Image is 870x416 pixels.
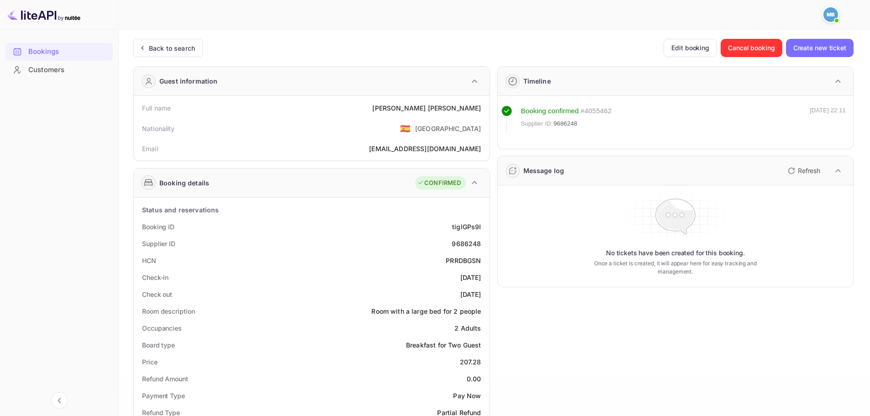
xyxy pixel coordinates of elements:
[400,120,411,137] span: United States
[159,76,218,86] div: Guest information
[142,374,188,384] div: Refund Amount
[5,61,113,79] div: Customers
[460,290,481,299] div: [DATE]
[142,391,185,400] div: Payment Type
[28,47,108,57] div: Bookings
[142,306,195,316] div: Room description
[521,119,553,128] span: Supplier ID:
[142,103,171,113] div: Full name
[371,306,481,316] div: Room with a large bed for 2 people
[580,259,771,276] p: Once a ticket is created, it will appear here for easy tracking and management.
[28,65,108,75] div: Customers
[523,166,564,175] div: Message log
[721,39,782,57] button: Cancel booking
[5,43,113,61] div: Bookings
[580,106,612,116] div: # 4055462
[460,273,481,282] div: [DATE]
[51,392,68,409] button: Collapse navigation
[142,205,219,215] div: Status and reservations
[782,163,824,178] button: Refresh
[159,178,209,188] div: Booking details
[149,43,195,53] div: Back to search
[417,179,461,188] div: CONFIRMED
[446,256,481,265] div: PRRDBGSN
[142,340,175,350] div: Board type
[664,39,717,57] button: Edit booking
[415,124,481,133] div: [GEOGRAPHIC_DATA]
[521,106,579,116] div: Booking confirmed
[142,357,158,367] div: Price
[372,103,481,113] div: [PERSON_NAME] [PERSON_NAME]
[798,166,820,175] p: Refresh
[142,256,156,265] div: HCN
[406,340,481,350] div: Breakfast for Two Guest
[460,357,481,367] div: 207.28
[142,273,169,282] div: Check-in
[453,391,481,400] div: Pay Now
[142,144,158,153] div: Email
[142,124,175,133] div: Nationality
[5,61,113,78] a: Customers
[554,119,577,128] span: 9686248
[454,323,481,333] div: 2 Adults
[452,222,481,232] div: tiglGPs9I
[142,239,175,248] div: Supplier ID
[142,290,172,299] div: Check out
[786,39,854,57] button: Create new ticket
[823,7,838,22] img: Mohcine Belkhir
[369,144,481,153] div: [EMAIL_ADDRESS][DOMAIN_NAME]
[142,323,182,333] div: Occupancies
[5,43,113,60] a: Bookings
[467,374,481,384] div: 0.00
[7,7,80,22] img: LiteAPI logo
[142,222,174,232] div: Booking ID
[523,76,551,86] div: Timeline
[606,248,745,258] p: No tickets have been created for this booking.
[810,106,846,132] div: [DATE] 22:11
[452,239,481,248] div: 9686248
